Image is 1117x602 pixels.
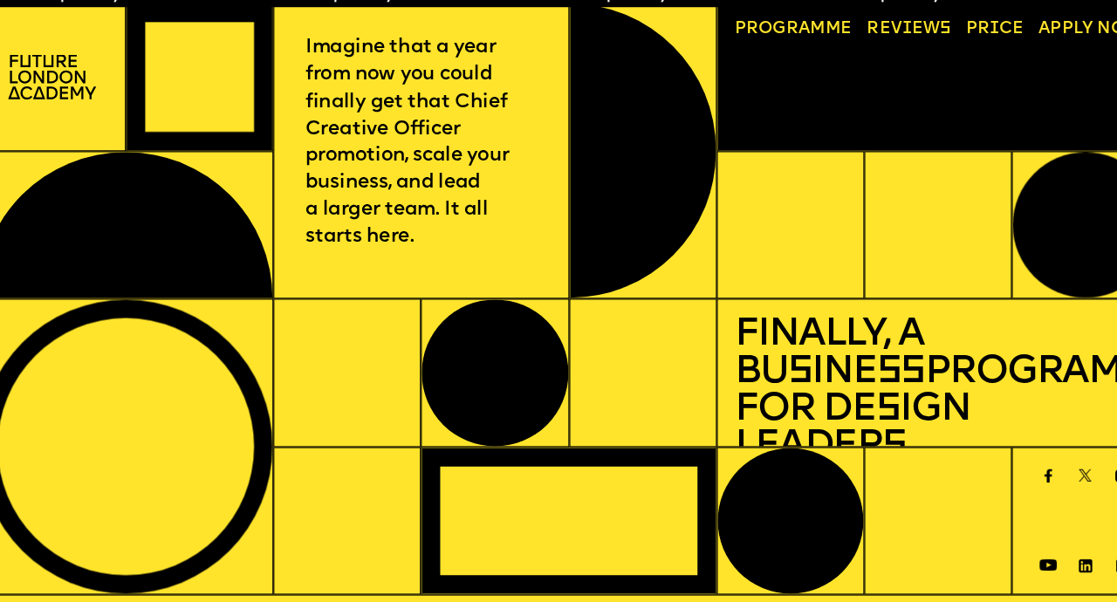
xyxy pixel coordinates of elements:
h1: Finally, a Bu ine Programme for De ign Leader [709,306,1079,442]
span: • [1016,6,1024,20]
span: ss [839,339,882,374]
a: Programme [701,29,824,59]
p: Imagine that a year from now you could finally get that Chief Creative Officer promotion, scale y... [318,49,529,245]
span: s [844,407,866,442]
span: • [269,6,277,20]
a: Apply now [978,29,1087,59]
span: • [20,6,28,20]
span: A [986,37,997,51]
a: Price [912,29,981,59]
span: s [838,373,860,408]
span: s [757,339,779,374]
span: • [517,6,525,20]
span: a [767,37,778,51]
span: • [767,6,775,20]
a: Reviews [822,29,915,59]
